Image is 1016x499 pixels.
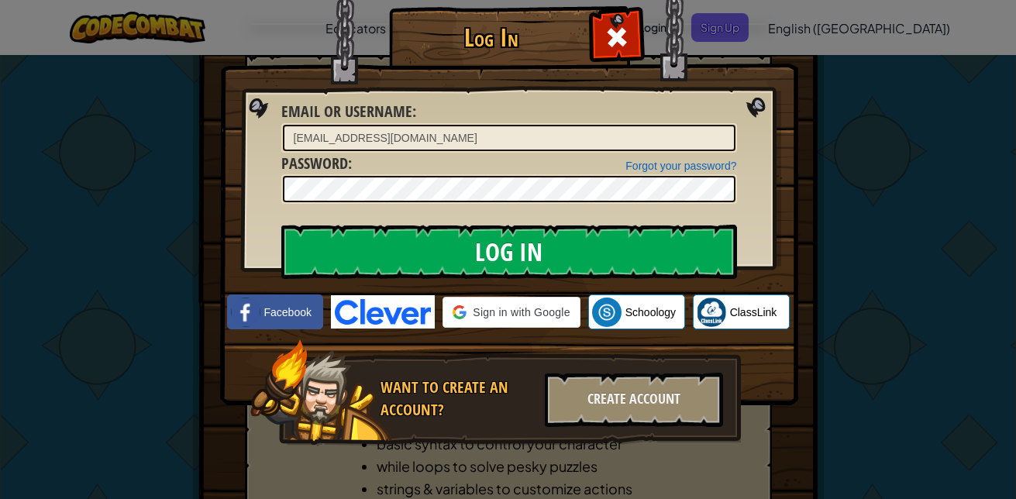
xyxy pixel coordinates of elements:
[443,297,580,328] div: Sign in with Google
[697,298,726,327] img: classlink-logo-small.png
[281,153,352,175] label: :
[381,377,536,421] div: Want to create an account?
[331,295,435,329] img: clever-logo-blue.png
[545,373,723,427] div: Create Account
[625,160,736,172] a: Forgot your password?
[281,101,412,122] span: Email or Username
[592,298,622,327] img: schoology.png
[281,101,416,123] label: :
[281,225,737,279] input: Log In
[281,153,348,174] span: Password
[730,305,777,320] span: ClassLink
[473,305,570,320] span: Sign in with Google
[264,305,312,320] span: Facebook
[625,305,676,320] span: Schoology
[393,24,591,51] h1: Log In
[231,298,260,327] img: facebook_small.png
